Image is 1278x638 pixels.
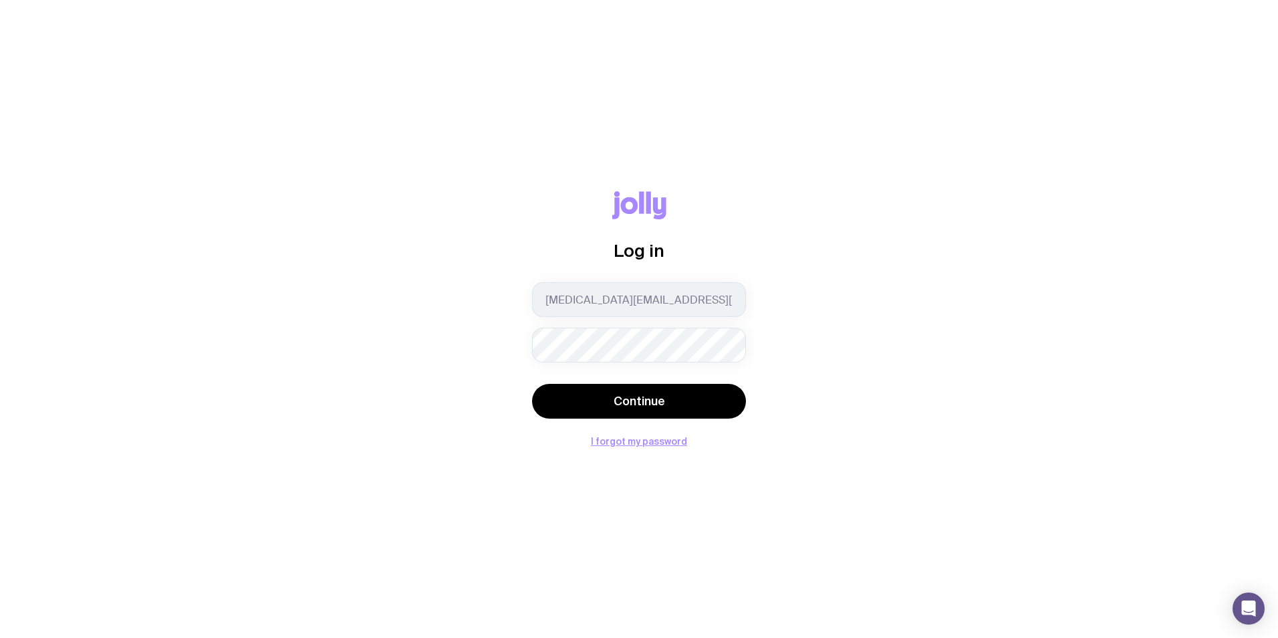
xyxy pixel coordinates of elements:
[1233,593,1265,625] div: Open Intercom Messenger
[591,436,687,447] button: I forgot my password
[532,384,746,419] button: Continue
[532,282,746,317] input: you@email.com
[614,241,664,260] span: Log in
[614,393,665,409] span: Continue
